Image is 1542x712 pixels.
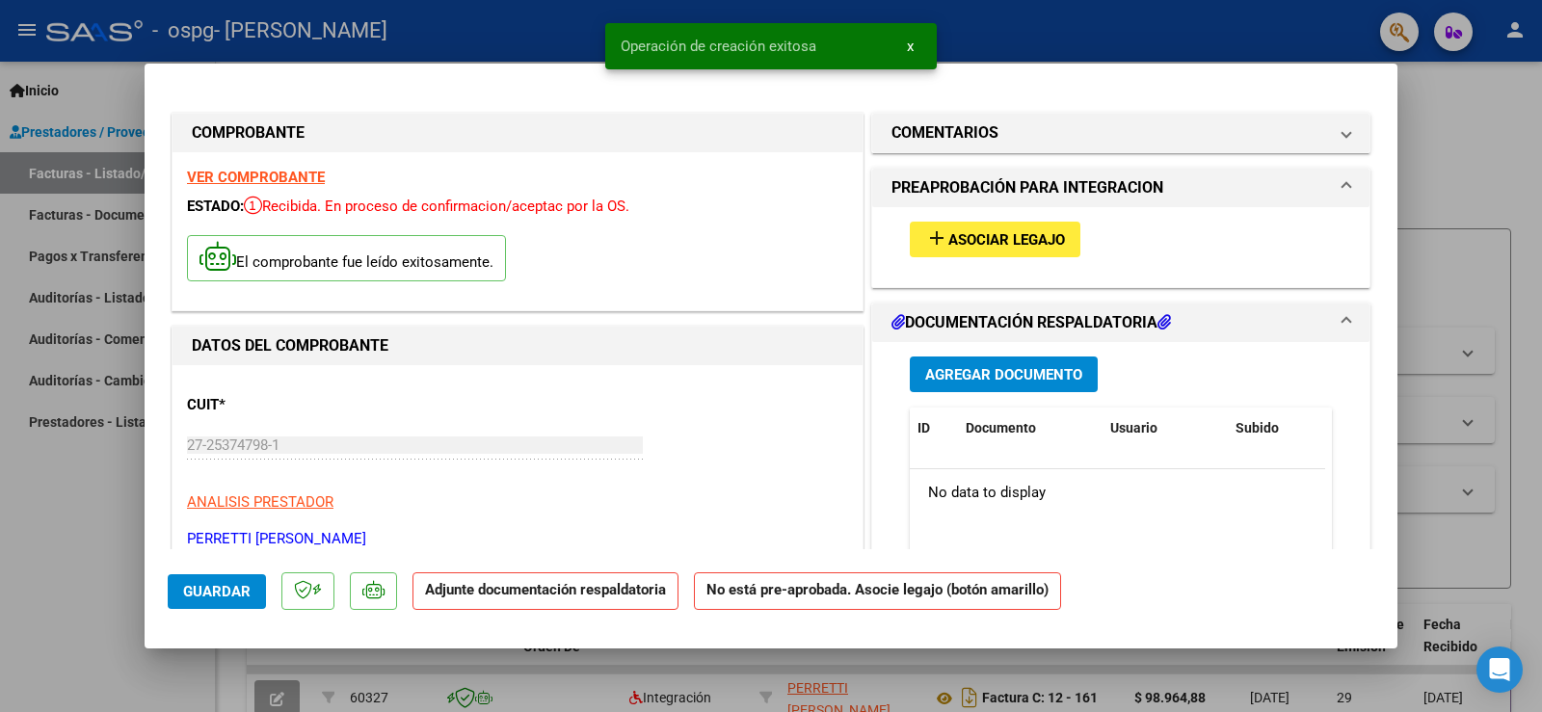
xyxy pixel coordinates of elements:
span: Operación de creación exitosa [621,37,816,56]
mat-icon: add [925,226,948,250]
div: PREAPROBACIÓN PARA INTEGRACION [872,207,1369,287]
datatable-header-cell: Subido [1228,408,1324,449]
span: ID [917,420,930,435]
h1: PREAPROBACIÓN PARA INTEGRACION [891,176,1163,199]
button: Asociar Legajo [910,222,1080,257]
span: Documento [966,420,1036,435]
span: x [907,38,914,55]
strong: Adjunte documentación respaldatoria [425,581,666,598]
span: ANALISIS PRESTADOR [187,493,333,511]
p: PERRETTI [PERSON_NAME] [187,528,848,550]
datatable-header-cell: Documento [958,408,1103,449]
p: CUIT [187,394,385,416]
button: Guardar [168,574,266,609]
h1: DOCUMENTACIÓN RESPALDATORIA [891,311,1171,334]
datatable-header-cell: Usuario [1103,408,1228,449]
span: Recibida. En proceso de confirmacion/aceptac por la OS. [244,198,629,215]
datatable-header-cell: ID [910,408,958,449]
datatable-header-cell: Acción [1324,408,1421,449]
strong: DATOS DEL COMPROBANTE [192,336,388,355]
strong: COMPROBANTE [192,123,305,142]
button: x [891,29,929,64]
span: Subido [1236,420,1279,435]
span: ESTADO: [187,198,244,215]
span: Agregar Documento [925,366,1082,383]
strong: No está pre-aprobada. Asocie legajo (botón amarillo) [694,572,1061,610]
h1: COMENTARIOS [891,121,998,145]
div: Open Intercom Messenger [1476,646,1523,693]
mat-expansion-panel-header: DOCUMENTACIÓN RESPALDATORIA [872,303,1369,342]
span: Asociar Legajo [948,231,1065,249]
button: Agregar Documento [910,356,1098,392]
mat-expansion-panel-header: COMENTARIOS [872,114,1369,152]
mat-expansion-panel-header: PREAPROBACIÓN PARA INTEGRACION [872,169,1369,207]
span: Guardar [183,583,251,600]
a: VER COMPROBANTE [187,169,325,186]
div: No data to display [910,469,1325,517]
span: Usuario [1110,420,1157,435]
p: El comprobante fue leído exitosamente. [187,235,506,282]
